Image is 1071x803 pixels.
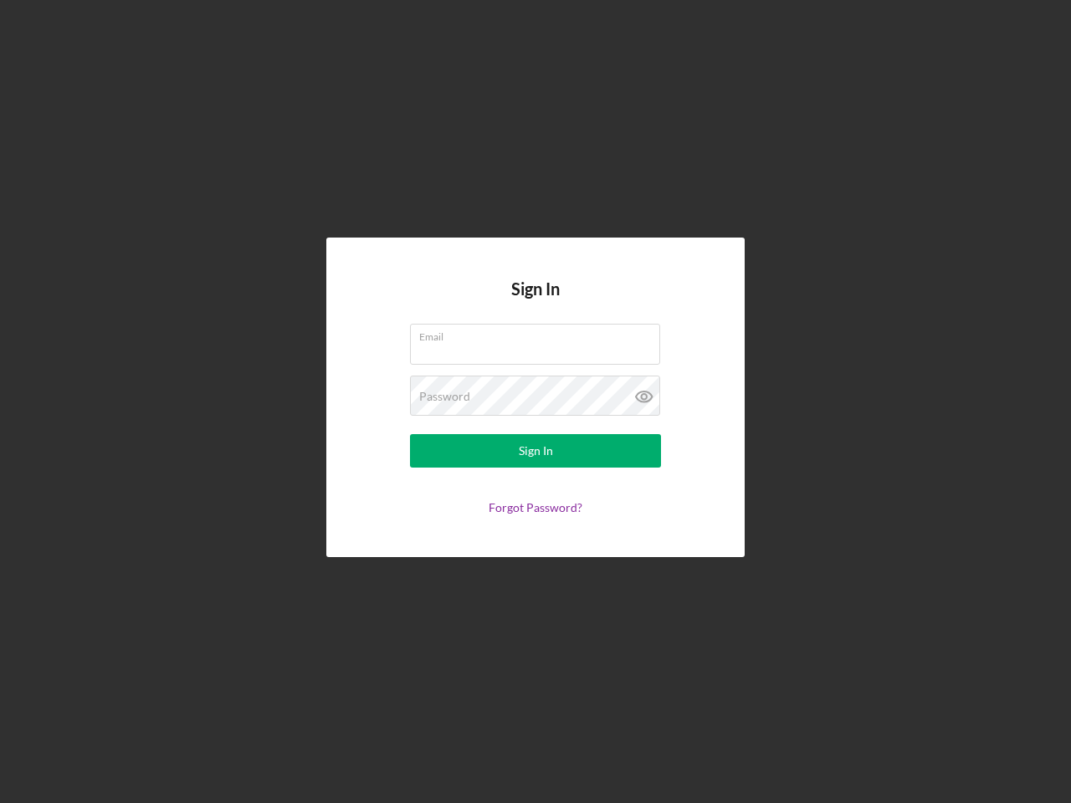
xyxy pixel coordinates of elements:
div: Sign In [519,434,553,468]
label: Password [419,390,470,403]
button: Sign In [410,434,661,468]
h4: Sign In [511,279,560,324]
label: Email [419,325,660,343]
a: Forgot Password? [489,500,582,514]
